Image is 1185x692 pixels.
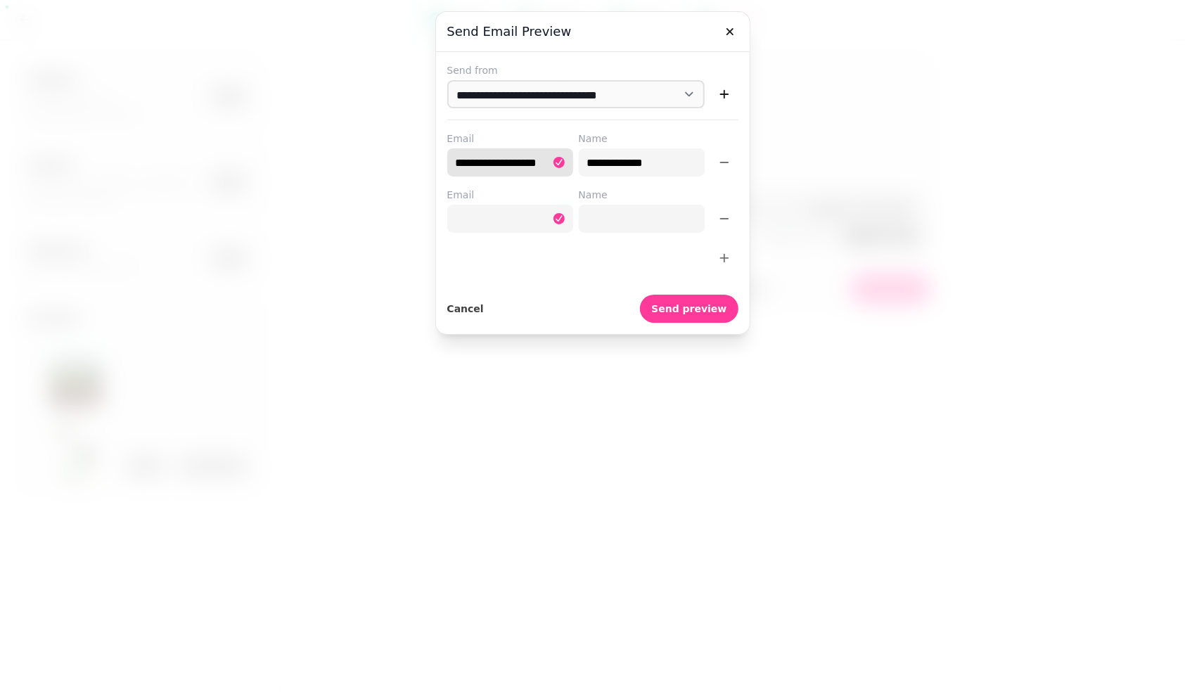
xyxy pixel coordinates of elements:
label: Send from [447,63,738,77]
label: Name [579,132,705,146]
label: Email [447,188,573,202]
p: , [DATE] [301,622,463,636]
h3: Send email preview [447,23,738,40]
a: DIIV [301,594,324,605]
p: , [DATE] [301,677,463,691]
span: Cancel [447,304,484,314]
button: Send preview [640,295,738,323]
a: Tainted Love [301,677,363,688]
label: Name [579,188,705,202]
a: Club Classics [301,567,368,577]
label: Email [447,132,573,146]
a: Day Fever UK [301,650,364,660]
p: , [DATE] [301,594,463,608]
span: Send preview [651,304,726,314]
p: , [DATE] [301,650,463,664]
button: Cancel [447,295,484,323]
a: R&B Mania [301,539,354,550]
p: , [DATE] [301,539,463,553]
p: See what’s coming up at [GEOGRAPHIC_DATA] and lock in your tickets [DATE]! [141,481,445,508]
p: , [DATE] [301,567,463,581]
a: Pendulum DJ Set [301,622,387,632]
